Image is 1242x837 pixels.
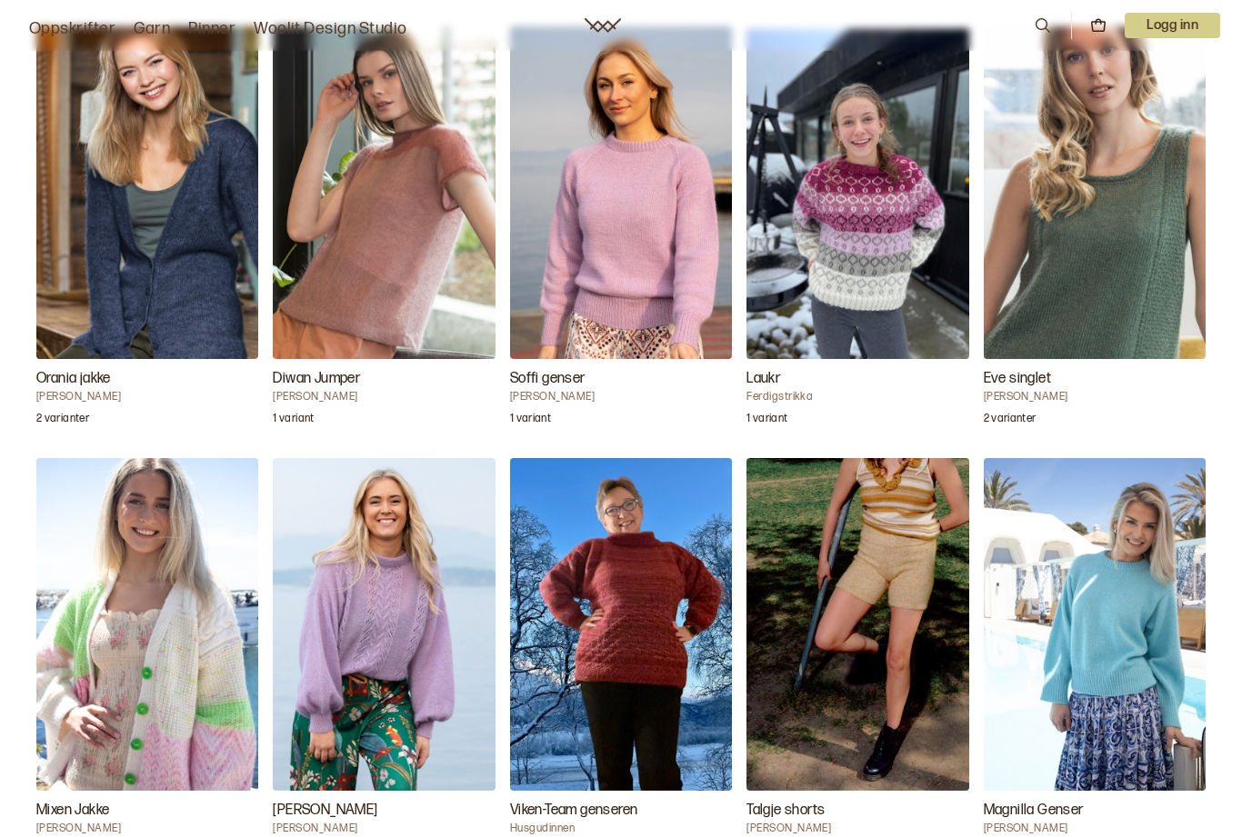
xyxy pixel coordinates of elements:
h4: [PERSON_NAME] [273,390,495,404]
img: Ane Kydland ThomassenMixen Jakke [36,458,258,792]
p: Logg inn [1125,13,1220,38]
img: HusgudinnenViken-Team genseren [510,458,732,792]
img: Ane Kydland ThomassenOrania jakke [36,26,258,360]
a: Garn [134,16,170,42]
h3: Diwan Jumper [273,368,495,390]
h3: Magnilla Genser [984,800,1206,822]
h4: [PERSON_NAME] [510,390,732,404]
img: Iselin HafseldTalgje shorts [746,458,968,792]
a: Orania jakke [36,26,258,436]
img: Ane Kydland ThomassenMagnilla Genser [984,458,1206,792]
a: Woolit Design Studio [254,16,407,42]
a: Eve singlet [984,26,1206,436]
h4: [PERSON_NAME] [36,390,258,404]
h4: Ferdigstrikka [746,390,968,404]
img: Trine Lise HøysethEve singlet [984,26,1206,360]
h3: Soffi genser [510,368,732,390]
h3: Viken-Team genseren [510,800,732,822]
button: User dropdown [1125,13,1220,38]
a: Oppskrifter [29,16,115,42]
h3: [PERSON_NAME] [273,800,495,822]
h3: Mixen Jakke [36,800,258,822]
p: 2 varianter [984,412,1037,430]
a: Pinner [188,16,235,42]
img: Brit Frafjord ØrstavikDiwan Jumper [273,26,495,360]
a: Laukr [746,26,968,436]
h4: [PERSON_NAME] [984,390,1206,404]
p: 1 variant [273,412,314,430]
a: Woolit [585,18,621,33]
p: 1 variant [510,412,551,430]
h3: Laukr [746,368,968,390]
h4: [PERSON_NAME] [273,822,495,836]
a: Soffi genser [510,26,732,436]
h4: Husgudinnen [510,822,732,836]
img: Mari Kalberg SkjævelandChunky Annine Genser [273,458,495,792]
h4: [PERSON_NAME] [36,822,258,836]
img: FerdigstrikkaLaukr [746,26,968,360]
h4: [PERSON_NAME] [746,822,968,836]
h4: [PERSON_NAME] [984,822,1206,836]
h3: Eve singlet [984,368,1206,390]
p: 1 variant [746,412,787,430]
a: Diwan Jumper [273,26,495,436]
h3: Orania jakke [36,368,258,390]
img: Ane Kydland ThomassenSoffi genser [510,26,732,360]
p: 2 varianter [36,412,89,430]
h3: Talgje shorts [746,800,968,822]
